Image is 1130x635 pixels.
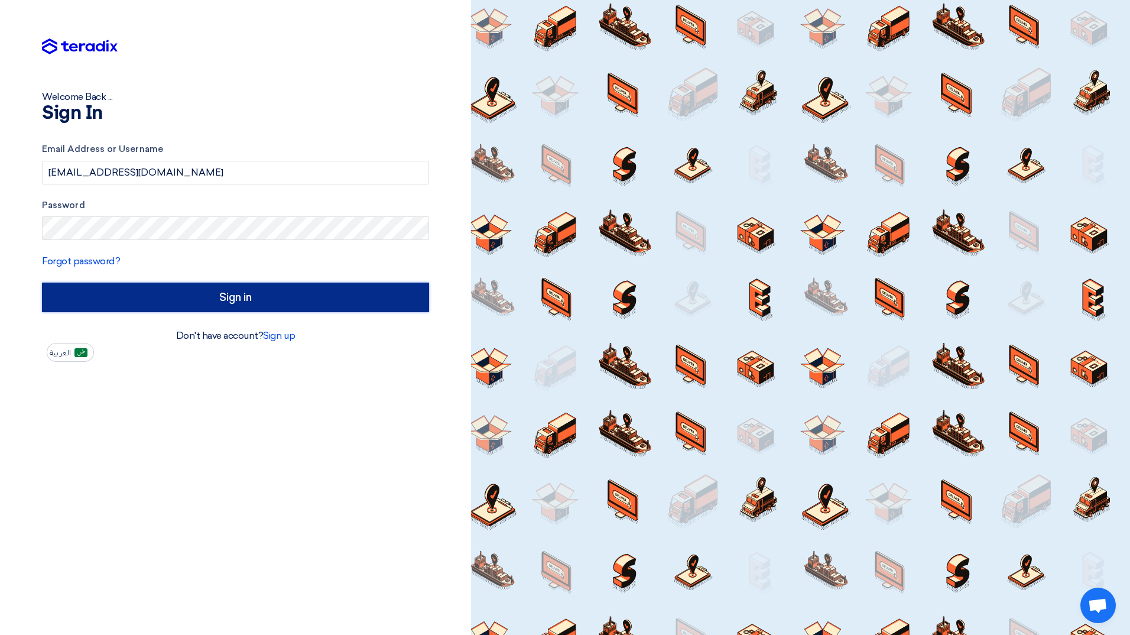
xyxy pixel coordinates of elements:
label: Password [42,199,429,212]
img: ar-AR.png [74,348,87,357]
div: Don't have account? [42,329,429,343]
input: Sign in [42,283,429,312]
span: العربية [50,349,71,357]
button: العربية [47,343,94,362]
a: Sign up [263,330,295,341]
img: Teradix logo [42,38,118,55]
a: Forgot password? [42,255,120,267]
h1: Sign In [42,104,429,123]
div: Welcome Back ... [42,90,429,104]
input: Enter your business email or username [42,161,429,184]
label: Email Address or Username [42,142,429,156]
div: Open chat [1080,588,1116,623]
